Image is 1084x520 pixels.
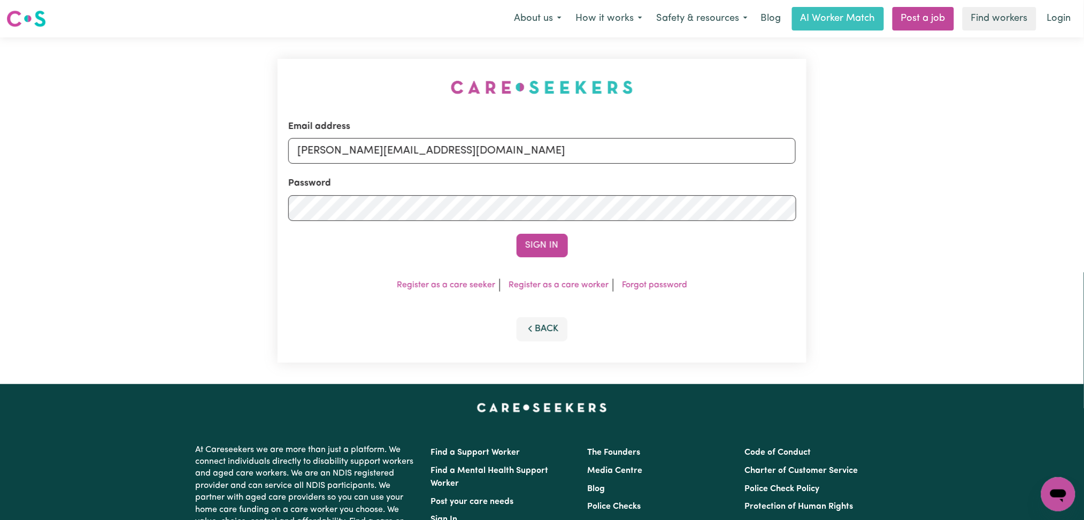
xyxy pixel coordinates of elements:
[755,7,788,30] a: Blog
[6,9,46,28] img: Careseekers logo
[288,138,796,164] input: Email address
[517,234,568,257] button: Sign In
[431,467,549,488] a: Find a Mental Health Support Worker
[288,177,331,190] label: Password
[792,7,884,30] a: AI Worker Match
[517,317,568,341] button: Back
[397,281,495,289] a: Register as a care seeker
[568,7,649,30] button: How it works
[1041,7,1078,30] a: Login
[588,448,641,457] a: The Founders
[744,448,811,457] a: Code of Conduct
[893,7,954,30] a: Post a job
[744,485,819,493] a: Police Check Policy
[288,120,350,134] label: Email address
[431,498,514,506] a: Post your care needs
[509,281,609,289] a: Register as a care worker
[477,403,607,412] a: Careseekers home page
[588,502,641,511] a: Police Checks
[431,448,520,457] a: Find a Support Worker
[622,281,687,289] a: Forgot password
[744,467,858,475] a: Charter of Customer Service
[588,467,643,475] a: Media Centre
[744,502,853,511] a: Protection of Human Rights
[6,6,46,31] a: Careseekers logo
[1041,477,1075,511] iframe: Button to launch messaging window
[588,485,605,493] a: Blog
[649,7,755,30] button: Safety & resources
[963,7,1036,30] a: Find workers
[507,7,568,30] button: About us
